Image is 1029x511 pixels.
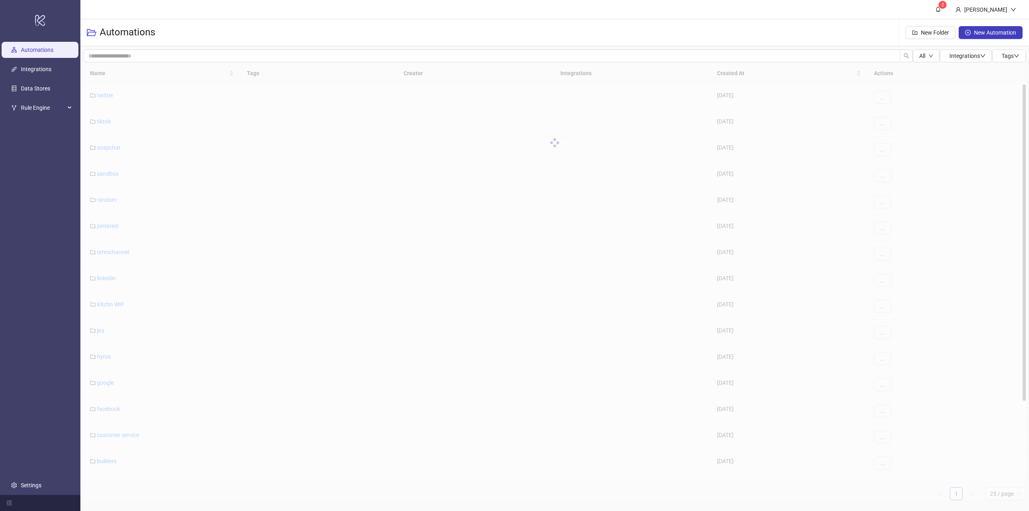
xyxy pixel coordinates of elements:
button: Tagsdown [992,49,1026,62]
h3: Automations [100,26,155,39]
span: Integrations [949,53,986,59]
span: menu-fold [6,500,12,506]
button: New Automation [959,26,1023,39]
span: search [904,53,909,59]
span: Tags [1002,53,1019,59]
a: Integrations [21,66,51,72]
span: folder-open [87,28,96,37]
span: fork [11,105,17,111]
span: down [1011,7,1016,12]
a: Data Stores [21,85,50,92]
span: New Automation [974,29,1016,36]
span: 2 [941,2,944,8]
span: folder-add [912,30,918,35]
div: [PERSON_NAME] [961,5,1011,14]
button: Integrationsdown [940,49,992,62]
button: New Folder [906,26,955,39]
span: All [919,53,925,59]
span: New Folder [921,29,949,36]
span: user [955,7,961,12]
button: Alldown [913,49,940,62]
span: down [929,53,933,58]
a: Automations [21,47,53,53]
span: down [980,53,986,59]
a: Settings [21,482,41,488]
span: plus-circle [965,30,971,35]
span: bell [935,6,941,12]
sup: 2 [939,1,947,9]
span: down [1014,53,1019,59]
span: Rule Engine [21,100,65,116]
